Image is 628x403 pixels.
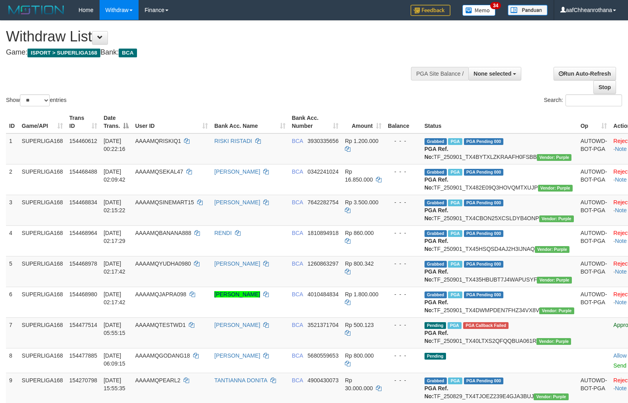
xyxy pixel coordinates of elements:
span: Copy 4900430073 to clipboard [307,377,338,383]
span: AAAAMQSINEMART15 [135,199,194,205]
span: Rp 30.000.000 [345,377,373,391]
span: Pending [425,322,446,329]
span: AAAAMQYUDHA0980 [135,260,191,267]
span: Copy 1810894918 to clipboard [307,230,338,236]
span: Vendor URL: https://trx4.1velocity.biz [536,338,571,345]
div: - - - [388,137,418,145]
a: [PERSON_NAME] [214,322,260,328]
td: 2 [6,164,19,195]
span: AAAAMQGODANG18 [135,352,190,359]
span: AAAAMQSEKAL47 [135,168,183,175]
span: Vendor URL: https://trx4.1velocity.biz [539,215,574,222]
td: 8 [6,348,19,373]
span: Grabbed [425,261,447,268]
span: BCA [292,291,303,297]
span: 34 [490,2,501,9]
td: TF_250901_TX45HSQSD4AJ2H3IJNAQ [421,225,577,256]
a: TANTIANNA DONITA [214,377,267,383]
div: - - - [388,352,418,360]
th: Bank Acc. Name: activate to sort column ascending [211,111,288,133]
div: PGA Site Balance / [411,67,468,80]
b: PGA Ref. No: [425,385,448,399]
input: Search: [565,94,622,106]
span: [DATE] 05:55:15 [104,322,125,336]
td: SUPERLIGA168 [19,348,67,373]
span: AAAAMQJAPRA098 [135,291,186,297]
span: None selected [473,70,511,77]
span: PGA Pending [464,169,504,176]
span: 154468834 [69,199,97,205]
span: PGA Pending [464,378,504,384]
span: AAAAMQBANANA888 [135,230,191,236]
b: PGA Ref. No: [425,207,448,221]
span: Vendor URL: https://trx4.1velocity.biz [539,307,574,314]
td: SUPERLIGA168 [19,287,67,317]
span: 154468964 [69,230,97,236]
span: Pending [425,353,446,360]
select: Showentries [20,94,50,106]
b: PGA Ref. No: [425,268,448,283]
span: BCA [292,168,303,175]
a: RENDI [214,230,232,236]
img: Feedback.jpg [411,5,450,16]
span: PGA Pending [464,200,504,206]
span: Rp 800.342 [345,260,374,267]
span: [DATE] 02:09:42 [104,168,125,183]
th: Trans ID: activate to sort column ascending [66,111,100,133]
a: [PERSON_NAME] [214,260,260,267]
span: Grabbed [425,378,447,384]
span: 154477514 [69,322,97,328]
span: Copy 4010484834 to clipboard [307,291,338,297]
span: Rp 3.500.000 [345,199,378,205]
div: - - - [388,168,418,176]
span: Vendor URL: https://trx4.1velocity.biz [537,154,571,161]
b: PGA Ref. No: [425,299,448,313]
span: BCA [119,49,137,57]
td: 1 [6,133,19,164]
td: SUPERLIGA168 [19,256,67,287]
td: 6 [6,287,19,317]
td: TF_250901_TX482E09Q3HOVQMTXUJP [421,164,577,195]
th: ID [6,111,19,133]
th: Game/API: activate to sort column ascending [19,111,67,133]
label: Show entries [6,94,67,106]
span: Marked by aafmaleo [448,322,462,329]
span: 154468978 [69,260,97,267]
span: Rp 860.000 [345,230,374,236]
td: AUTOWD-BOT-PGA [577,256,610,287]
span: Grabbed [425,200,447,206]
img: Button%20Memo.svg [462,5,496,16]
a: Note [615,385,627,391]
span: [DATE] 02:17:42 [104,260,125,275]
span: BCA [292,138,303,144]
img: MOTION_logo.png [6,4,67,16]
a: [PERSON_NAME] [214,199,260,205]
span: PGA Pending [464,261,504,268]
span: Marked by aafchoeunmanni [448,230,462,237]
div: - - - [388,260,418,268]
td: SUPERLIGA168 [19,133,67,164]
span: ISPORT > SUPERLIGA168 [27,49,100,57]
a: [PERSON_NAME] [214,168,260,175]
a: Note [615,207,627,213]
th: Amount: activate to sort column ascending [342,111,385,133]
span: Vendor URL: https://trx4.1velocity.biz [538,185,573,192]
span: BCA [292,260,303,267]
span: [DATE] 06:09:15 [104,352,125,367]
span: Rp 1.800.000 [345,291,378,297]
span: [DATE] 02:17:42 [104,291,125,305]
span: [DATE] 15:55:35 [104,377,125,391]
span: Marked by aafnonsreyleab [448,138,462,145]
span: Grabbed [425,169,447,176]
td: AUTOWD-BOT-PGA [577,195,610,225]
span: Rp 500.123 [345,322,374,328]
th: Bank Acc. Number: activate to sort column ascending [289,111,342,133]
td: AUTOWD-BOT-PGA [577,133,610,164]
span: Rp 800.000 [345,352,374,359]
a: [PERSON_NAME] [214,291,260,297]
span: Marked by aafmaleo [448,378,462,384]
div: - - - [388,198,418,206]
span: Grabbed [425,230,447,237]
td: TF_250901_TX4BYTXLZKRAAFH0FSBB [421,133,577,164]
td: 4 [6,225,19,256]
